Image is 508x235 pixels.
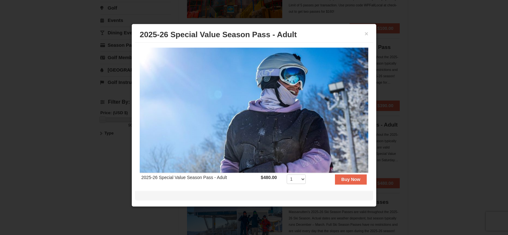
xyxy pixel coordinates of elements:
button: Buy Now [335,174,367,184]
strong: $480.00 [261,175,277,180]
td: 2025-26 Special Value Season Pass - Adult [140,173,259,189]
img: 6619937-198-dda1df27.jpg [140,47,368,173]
strong: Buy Now [341,177,360,182]
h3: 2025-26 Special Value Season Pass - Adult [140,30,368,39]
button: × [364,31,368,37]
